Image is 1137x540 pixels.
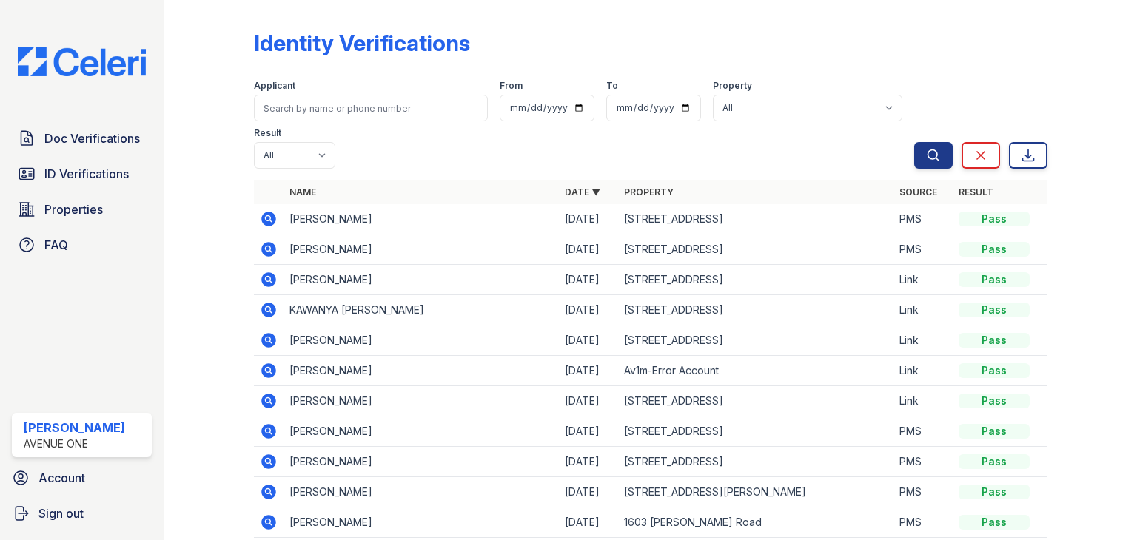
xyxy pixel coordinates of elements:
[284,295,559,325] td: KAWANYA [PERSON_NAME]
[254,30,470,56] div: Identity Verifications
[284,477,559,507] td: [PERSON_NAME]
[559,325,618,356] td: [DATE]
[284,234,559,265] td: [PERSON_NAME]
[893,295,953,325] td: Link
[254,95,488,121] input: Search by name or phone number
[6,499,158,528] a: Sign out
[38,504,84,522] span: Sign out
[254,80,295,92] label: Applicant
[44,200,103,218] span: Properties
[284,204,559,234] td: [PERSON_NAME]
[12,159,152,189] a: ID Verifications
[559,234,618,265] td: [DATE]
[44,165,129,183] span: ID Verifications
[254,127,281,139] label: Result
[565,186,600,198] a: Date ▼
[606,80,618,92] label: To
[12,124,152,153] a: Doc Verifications
[618,416,893,447] td: [STREET_ADDRESS]
[893,416,953,447] td: PMS
[284,447,559,477] td: [PERSON_NAME]
[559,447,618,477] td: [DATE]
[559,507,618,538] td: [DATE]
[959,303,1030,317] div: Pass
[284,325,559,356] td: [PERSON_NAME]
[893,507,953,538] td: PMS
[893,386,953,416] td: Link
[12,195,152,224] a: Properties
[44,129,140,147] span: Doc Verifications
[38,469,85,487] span: Account
[559,265,618,295] td: [DATE]
[284,507,559,538] td: [PERSON_NAME]
[893,356,953,386] td: Link
[618,234,893,265] td: [STREET_ADDRESS]
[618,447,893,477] td: [STREET_ADDRESS]
[618,356,893,386] td: Av1m-Error Account
[624,186,674,198] a: Property
[959,515,1030,530] div: Pass
[959,272,1030,287] div: Pass
[618,325,893,356] td: [STREET_ADDRESS]
[24,419,125,436] div: [PERSON_NAME]
[618,265,893,295] td: [STREET_ADDRESS]
[6,47,158,76] img: CE_Logo_Blue-a8612792a0a2168367f1c8372b55b34899dd931a85d93a1a3d3e32e68fde9ad4.png
[713,80,752,92] label: Property
[893,325,953,356] td: Link
[893,265,953,295] td: Link
[284,416,559,447] td: [PERSON_NAME]
[284,356,559,386] td: [PERSON_NAME]
[959,186,993,198] a: Result
[618,477,893,507] td: [STREET_ADDRESS][PERSON_NAME]
[284,386,559,416] td: [PERSON_NAME]
[559,416,618,447] td: [DATE]
[893,447,953,477] td: PMS
[24,436,125,451] div: Avenue One
[559,386,618,416] td: [DATE]
[893,204,953,234] td: PMS
[12,230,152,260] a: FAQ
[899,186,937,198] a: Source
[559,477,618,507] td: [DATE]
[618,507,893,538] td: 1603 [PERSON_NAME] Road
[959,454,1030,469] div: Pass
[284,265,559,295] td: [PERSON_NAME]
[6,463,158,493] a: Account
[959,242,1030,257] div: Pass
[893,234,953,265] td: PMS
[289,186,316,198] a: Name
[959,394,1030,408] div: Pass
[618,386,893,416] td: [STREET_ADDRESS]
[618,204,893,234] td: [STREET_ADDRESS]
[559,356,618,386] td: [DATE]
[959,485,1030,499] div: Pass
[959,212,1030,226] div: Pass
[500,80,523,92] label: From
[618,295,893,325] td: [STREET_ADDRESS]
[959,424,1030,439] div: Pass
[44,236,68,254] span: FAQ
[959,363,1030,378] div: Pass
[559,295,618,325] td: [DATE]
[559,204,618,234] td: [DATE]
[959,333,1030,348] div: Pass
[893,477,953,507] td: PMS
